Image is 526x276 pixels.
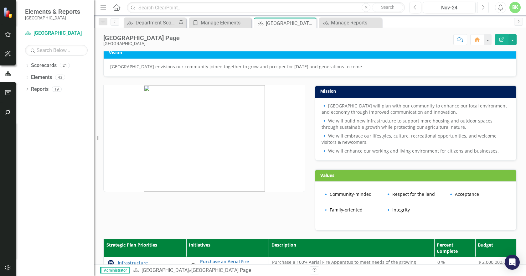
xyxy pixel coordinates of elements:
[191,267,251,273] div: [GEOGRAPHIC_DATA] Page
[55,75,65,80] div: 43
[384,186,447,202] td: 🔹 Respect for the land
[190,19,250,27] a: Manage Elements
[136,19,177,27] div: Department Scorecard: Planning and Building
[186,257,269,276] td: Double-Click to Edit Right Click for Context Menu
[52,86,62,92] div: 19
[31,86,49,93] a: Reports
[133,267,305,274] div: »
[322,202,384,218] td: 🔹 Family-oriented
[3,7,14,18] img: ClearPoint Strategy
[110,64,510,70] p: [GEOGRAPHIC_DATA] envisions our community joined together to grow and prosper for [DATE] and gene...
[478,259,508,265] span: $ 2,000,000.00
[322,132,510,147] p: 🔹 We will embrace our lifestyles, culture, recreational opportunities, and welcome visitors & new...
[384,202,447,218] td: 🔹 Integrity
[447,186,509,202] td: 🔹 Acceptance
[127,2,405,13] input: Search ClearPoint...
[505,255,520,270] div: Open Intercom Messenger
[103,41,180,46] div: [GEOGRAPHIC_DATA]
[272,259,431,272] p: Purchase a 100'+ Aerial Fire Apparatus to meet needs of the growing community, building stock and...
[103,34,180,41] div: [GEOGRAPHIC_DATA] Page
[266,19,315,27] div: [GEOGRAPHIC_DATA] Page
[322,117,510,132] p: 🔹 We will build new infrastructure to support more housing and outdoor spaces through sustainable...
[434,257,475,276] td: Double-Click to Edit
[125,19,177,27] a: Department Scorecard: Planning and Building
[269,257,434,276] td: Double-Click to Edit
[201,19,250,27] div: Manage Elements
[331,19,380,27] div: Manage Reports
[321,19,380,27] a: Manage Reports
[372,3,403,12] button: Search
[107,259,115,267] img: Infrastructure
[425,4,473,12] div: Nov-24
[25,15,80,20] small: [GEOGRAPHIC_DATA]
[322,147,510,154] p: 🔹 We will enhance our working and living environment for citizens and businesses.
[320,173,513,178] h3: Values
[109,50,513,55] h3: Vision
[381,5,394,10] span: Search
[118,260,183,265] a: Infrastructure
[200,259,265,269] a: Purchase an Aerial Fire Apparatus
[142,267,189,273] a: [GEOGRAPHIC_DATA]
[323,191,383,197] p: 🔹 Community-minded
[25,45,88,56] input: Search Below...
[25,8,80,15] span: Elements & Reports
[31,74,52,81] a: Elements
[437,259,472,265] div: 0 %
[320,89,513,94] h3: Mission
[31,62,57,69] a: Scorecards
[100,267,130,273] span: Administrator
[25,30,88,37] a: [GEOGRAPHIC_DATA]
[60,63,70,68] div: 21
[509,2,521,13] button: BK
[423,2,476,13] button: Nov-24
[475,257,516,276] td: Double-Click to Edit
[322,103,510,117] p: 🔹 [GEOGRAPHIC_DATA] will plan with our community to enhance our local environment and economy thr...
[189,263,197,270] img: Hold for Funding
